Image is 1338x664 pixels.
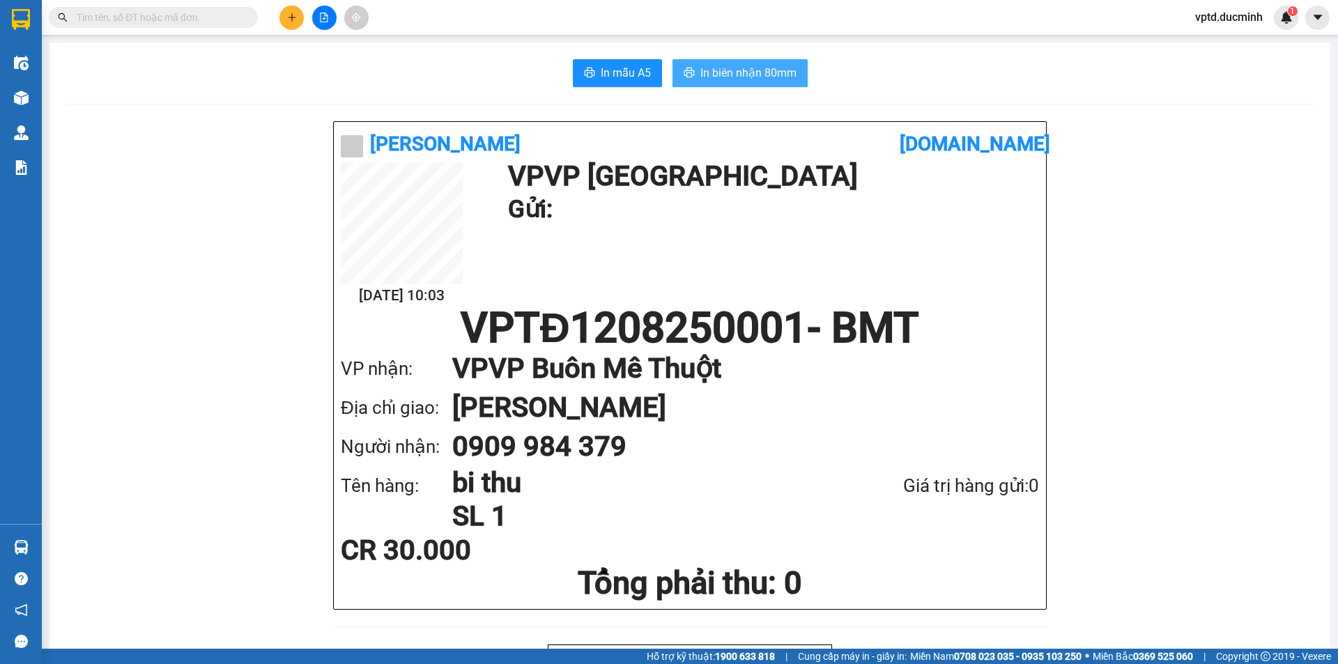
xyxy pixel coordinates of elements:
[341,536,571,564] div: CR 30.000
[584,67,595,80] span: printer
[312,6,337,30] button: file-add
[341,355,452,383] div: VP nhận:
[12,9,30,30] img: logo-vxr
[370,132,521,155] b: [PERSON_NAME]
[287,13,297,22] span: plus
[58,13,68,22] span: search
[1290,6,1295,16] span: 1
[15,635,28,648] span: message
[573,59,662,87] button: printerIn mẫu A5
[647,649,775,664] span: Hỗ trợ kỹ thuật:
[900,132,1050,155] b: [DOMAIN_NAME]
[341,394,452,422] div: Địa chỉ giao:
[798,649,907,664] span: Cung cấp máy in - giấy in:
[785,649,787,664] span: |
[344,6,369,30] button: aim
[14,125,29,140] img: warehouse-icon
[341,564,1039,602] h1: Tổng phải thu: 0
[14,56,29,70] img: warehouse-icon
[1261,651,1270,661] span: copyright
[1305,6,1330,30] button: caret-down
[910,649,1082,664] span: Miền Nam
[1184,8,1274,26] span: vptd.ducminh
[1312,11,1324,24] span: caret-down
[1204,649,1206,664] span: |
[279,6,304,30] button: plus
[14,540,29,555] img: warehouse-icon
[341,284,463,307] h2: [DATE] 10:03
[15,603,28,617] span: notification
[351,13,361,22] span: aim
[341,307,1039,349] h1: VPTĐ1208250001 - BMT
[77,10,241,25] input: Tìm tên, số ĐT hoặc mã đơn
[452,427,1011,466] h1: 0909 984 379
[1085,654,1089,659] span: ⚪️
[452,388,1011,427] h1: [PERSON_NAME]
[601,64,651,82] span: In mẫu A5
[1288,6,1298,16] sup: 1
[715,651,775,662] strong: 1900 633 818
[341,472,452,500] div: Tên hàng:
[14,160,29,175] img: solution-icon
[508,162,1032,190] h1: VP VP [GEOGRAPHIC_DATA]
[319,13,329,22] span: file-add
[15,572,28,585] span: question-circle
[954,651,1082,662] strong: 0708 023 035 - 0935 103 250
[452,466,829,500] h1: bi thu
[14,91,29,105] img: warehouse-icon
[508,190,1032,229] h1: Gửi:
[452,349,1011,388] h1: VP VP Buôn Mê Thuột
[341,433,452,461] div: Người nhận:
[672,59,808,87] button: printerIn biên nhận 80mm
[700,64,797,82] span: In biên nhận 80mm
[829,472,1039,500] div: Giá trị hàng gửi: 0
[684,67,695,80] span: printer
[1280,11,1293,24] img: icon-new-feature
[1093,649,1193,664] span: Miền Bắc
[1133,651,1193,662] strong: 0369 525 060
[452,500,829,533] h1: SL 1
